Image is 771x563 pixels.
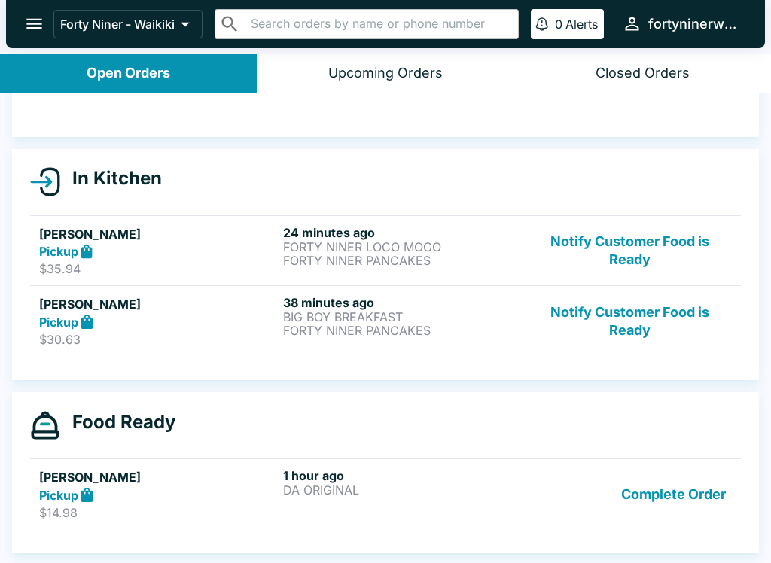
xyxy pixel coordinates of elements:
[328,65,443,82] div: Upcoming Orders
[39,332,277,347] p: $30.63
[565,17,598,32] p: Alerts
[60,17,175,32] p: Forty Niner - Waikiki
[596,65,690,82] div: Closed Orders
[648,15,741,33] div: fortyninerwaikiki
[39,468,277,486] h5: [PERSON_NAME]
[283,254,521,267] p: FORTY NINER PANCAKES
[528,225,732,277] button: Notify Customer Food is Ready
[30,215,741,286] a: [PERSON_NAME]Pickup$35.9424 minutes agoFORTY NINER LOCO MOCOFORTY NINER PANCAKESNotify Customer F...
[30,458,741,529] a: [PERSON_NAME]Pickup$14.981 hour agoDA ORIGINALComplete Order
[60,167,162,190] h4: In Kitchen
[283,295,521,310] h6: 38 minutes ago
[246,14,512,35] input: Search orders by name or phone number
[283,225,521,240] h6: 24 minutes ago
[616,8,747,40] button: fortyninerwaikiki
[39,295,277,313] h5: [PERSON_NAME]
[87,65,170,82] div: Open Orders
[39,225,277,243] h5: [PERSON_NAME]
[615,468,732,520] button: Complete Order
[283,483,521,497] p: DA ORIGINAL
[60,411,175,434] h4: Food Ready
[53,10,203,38] button: Forty Niner - Waikiki
[555,17,562,32] p: 0
[39,261,277,276] p: $35.94
[39,505,277,520] p: $14.98
[283,240,521,254] p: FORTY NINER LOCO MOCO
[39,244,78,259] strong: Pickup
[39,488,78,503] strong: Pickup
[528,295,732,347] button: Notify Customer Food is Ready
[15,5,53,43] button: open drawer
[283,310,521,324] p: BIG BOY BREAKFAST
[30,285,741,356] a: [PERSON_NAME]Pickup$30.6338 minutes agoBIG BOY BREAKFASTFORTY NINER PANCAKESNotify Customer Food ...
[283,324,521,337] p: FORTY NINER PANCAKES
[39,315,78,330] strong: Pickup
[283,468,521,483] h6: 1 hour ago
